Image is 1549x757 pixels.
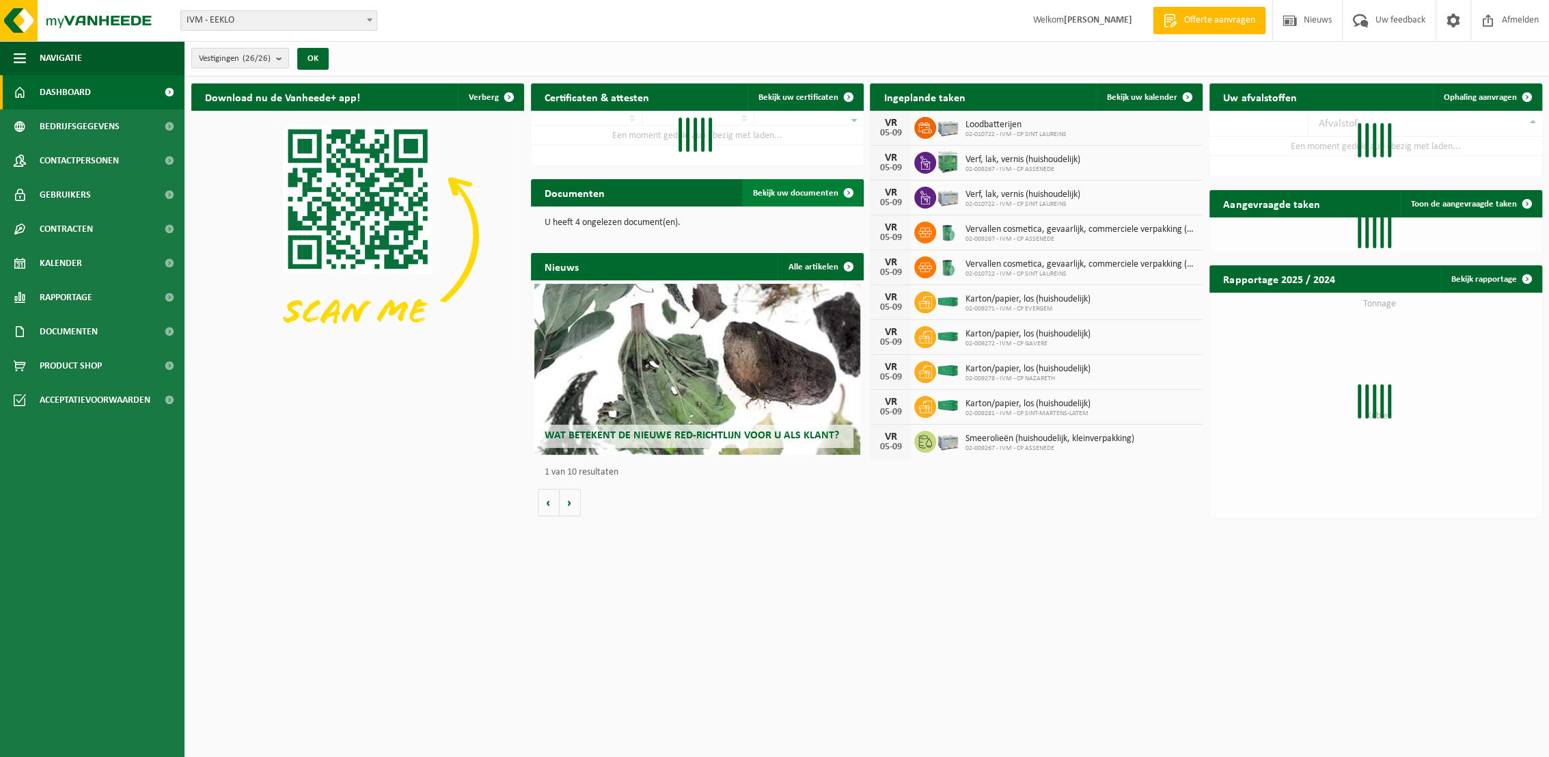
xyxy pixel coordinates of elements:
[1411,200,1517,209] span: Toon de aangevraagde taken
[40,383,150,417] span: Acceptatievoorwaarden
[877,338,904,347] div: 05-09
[965,375,1090,383] span: 02-009278 - IVM - CP NAZARETH
[199,49,271,69] span: Vestigingen
[1096,83,1201,111] a: Bekijk uw kalender
[191,111,524,360] img: Download de VHEPlus App
[965,294,1090,305] span: Karton/papier, los (huishoudelijk)
[1444,93,1517,102] span: Ophaling aanvragen
[243,54,271,63] count: (26/26)
[742,179,862,207] a: Bekijk uw documenten
[877,257,904,268] div: VR
[531,179,618,206] h2: Documenten
[181,11,376,30] span: IVM - EEKLO
[936,185,959,208] img: PB-LB-0680-HPE-GY-11
[1400,190,1541,217] a: Toon de aangevraagde taken
[965,224,1196,235] span: Vervallen cosmetica, gevaarlijk, commerciele verpakking (huishoudelijk)
[1440,265,1541,293] a: Bekijk rapportage
[936,399,959,412] img: HK-XC-40-GN-00
[877,303,904,313] div: 05-09
[965,410,1090,418] span: 02-009281 - IVM - CP SINT-MARTENS-LATEM
[877,442,904,452] div: 05-09
[877,163,904,173] div: 05-09
[965,329,1090,340] span: Karton/papier, los (huishoudelijk)
[936,364,959,377] img: HK-XC-40-GN-00
[778,253,862,280] a: Alle artikelen
[965,399,1090,410] span: Karton/papier, los (huishoudelijk)
[877,327,904,338] div: VR
[877,268,904,278] div: 05-09
[877,152,904,163] div: VR
[40,349,102,383] span: Product Shop
[545,468,857,477] p: 1 van 10 resultaten
[753,189,838,198] span: Bekijk uw documenten
[877,431,904,442] div: VR
[40,246,82,280] span: Kalender
[531,253,592,280] h2: Nieuws
[965,364,1090,375] span: Karton/papier, los (huishoudelijk)
[180,10,377,31] span: IVM - EEKLO
[40,109,120,144] span: Bedrijfsgegevens
[936,220,959,243] img: PB-OT-0200-MET-00-02
[965,444,1134,453] span: 02-009267 - IVM - CP ASSENEDE
[469,93,499,102] span: Verberg
[40,212,93,246] span: Contracten
[545,430,839,441] span: Wat betekent de nieuwe RED-richtlijn voor u als klant?
[1153,7,1265,34] a: Offerte aanvragen
[936,115,959,138] img: PB-LB-0680-HPE-GY-11
[936,429,959,452] img: PB-LB-0680-HPE-GY-11
[936,149,959,174] img: PB-HB-1400-HPE-GN-11
[965,200,1080,209] span: 02-010722 - IVM - CP SINT LAUREINS
[40,178,91,212] span: Gebruikers
[297,48,329,70] button: OK
[458,83,523,111] button: Verberg
[40,75,91,109] span: Dashboard
[877,129,904,138] div: 05-09
[191,48,289,68] button: Vestigingen(26/26)
[936,295,959,307] img: HK-XC-30-GN-00
[965,305,1090,313] span: 02-009271 - IVM - CP EVERGEM
[560,489,581,516] button: Volgende
[534,284,860,455] a: Wat betekent de nieuwe RED-richtlijn voor u als klant?
[545,218,850,228] p: U heeft 4 ongelezen document(en).
[965,434,1134,444] span: Smeerolieën (huishoudelijk, kleinverpakking)
[748,83,862,111] a: Bekijk uw certificaten
[40,144,119,178] span: Contactpersonen
[1209,265,1348,292] h2: Rapportage 2025 / 2024
[191,83,374,110] h2: Download nu de Vanheede+ app!
[870,83,978,110] h2: Ingeplande taken
[877,397,904,408] div: VR
[758,93,838,102] span: Bekijk uw certificaten
[40,280,92,315] span: Rapportage
[965,270,1196,278] span: 02-010722 - IVM - CP SINT LAUREINS
[965,340,1090,348] span: 02-009272 - IVM - CP GAVERE
[936,330,959,342] img: HK-XC-30-GN-00
[965,235,1196,243] span: 02-009267 - IVM - CP ASSENEDE
[965,131,1066,139] span: 02-010722 - IVM - CP SINT LAUREINS
[936,254,959,278] img: PB-OT-0200-MET-00-02
[877,292,904,303] div: VR
[877,187,904,198] div: VR
[877,362,904,373] div: VR
[877,198,904,208] div: 05-09
[1433,83,1541,111] a: Ophaling aanvragen
[877,118,904,129] div: VR
[1209,190,1333,217] h2: Aangevraagde taken
[877,408,904,417] div: 05-09
[1181,14,1259,27] span: Offerte aanvragen
[965,165,1080,174] span: 02-009267 - IVM - CP ASSENEDE
[965,155,1080,165] span: Verf, lak, vernis (huishoudelijk)
[1064,15,1132,25] strong: [PERSON_NAME]
[40,315,98,349] span: Documenten
[877,222,904,233] div: VR
[538,489,560,516] button: Vorige
[965,189,1080,200] span: Verf, lak, vernis (huishoudelijk)
[965,120,1066,131] span: Loodbatterijen
[1209,83,1310,110] h2: Uw afvalstoffen
[40,41,82,75] span: Navigatie
[877,233,904,243] div: 05-09
[1107,93,1177,102] span: Bekijk uw kalender
[531,83,663,110] h2: Certificaten & attesten
[877,373,904,382] div: 05-09
[965,259,1196,270] span: Vervallen cosmetica, gevaarlijk, commerciele verpakking (huishoudelijk)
